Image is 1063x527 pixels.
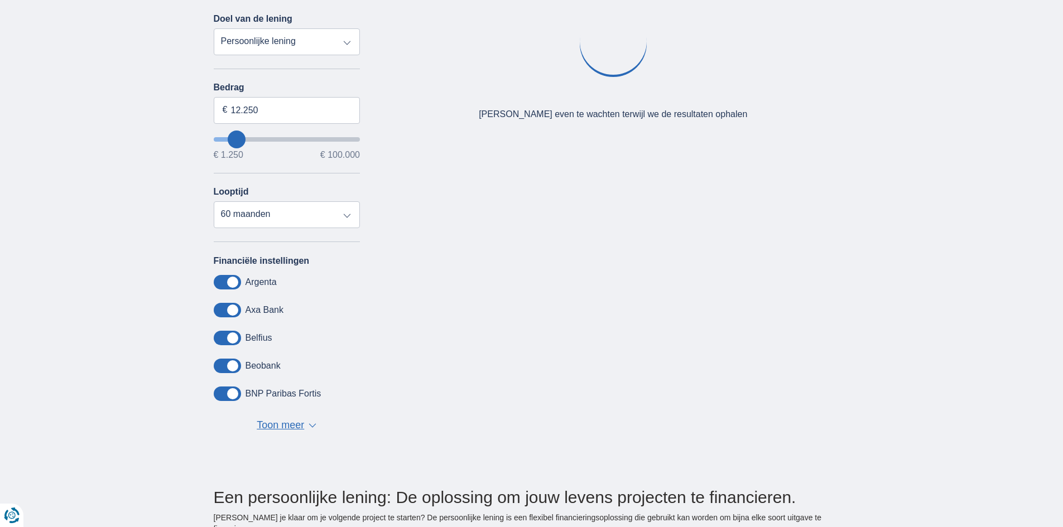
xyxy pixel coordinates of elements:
[214,83,360,93] label: Bedrag
[320,151,360,159] span: € 100.000
[246,333,272,343] label: Belfius
[246,361,281,371] label: Beobank
[214,14,292,24] label: Doel van de lening
[253,418,320,433] button: Toon meer ▼
[223,104,228,117] span: €
[309,423,316,428] span: ▼
[479,108,747,121] div: [PERSON_NAME] even te wachten terwijl we de resultaten ophalen
[214,256,310,266] label: Financiële instellingen
[214,488,850,506] h2: Een persoonlijke lening: De oplossing om jouw levens projecten te financieren.
[214,151,243,159] span: € 1.250
[257,418,304,433] span: Toon meer
[214,137,360,142] input: wantToBorrow
[246,305,283,315] label: Axa Bank
[246,277,277,287] label: Argenta
[214,187,249,197] label: Looptijd
[246,389,321,399] label: BNP Paribas Fortis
